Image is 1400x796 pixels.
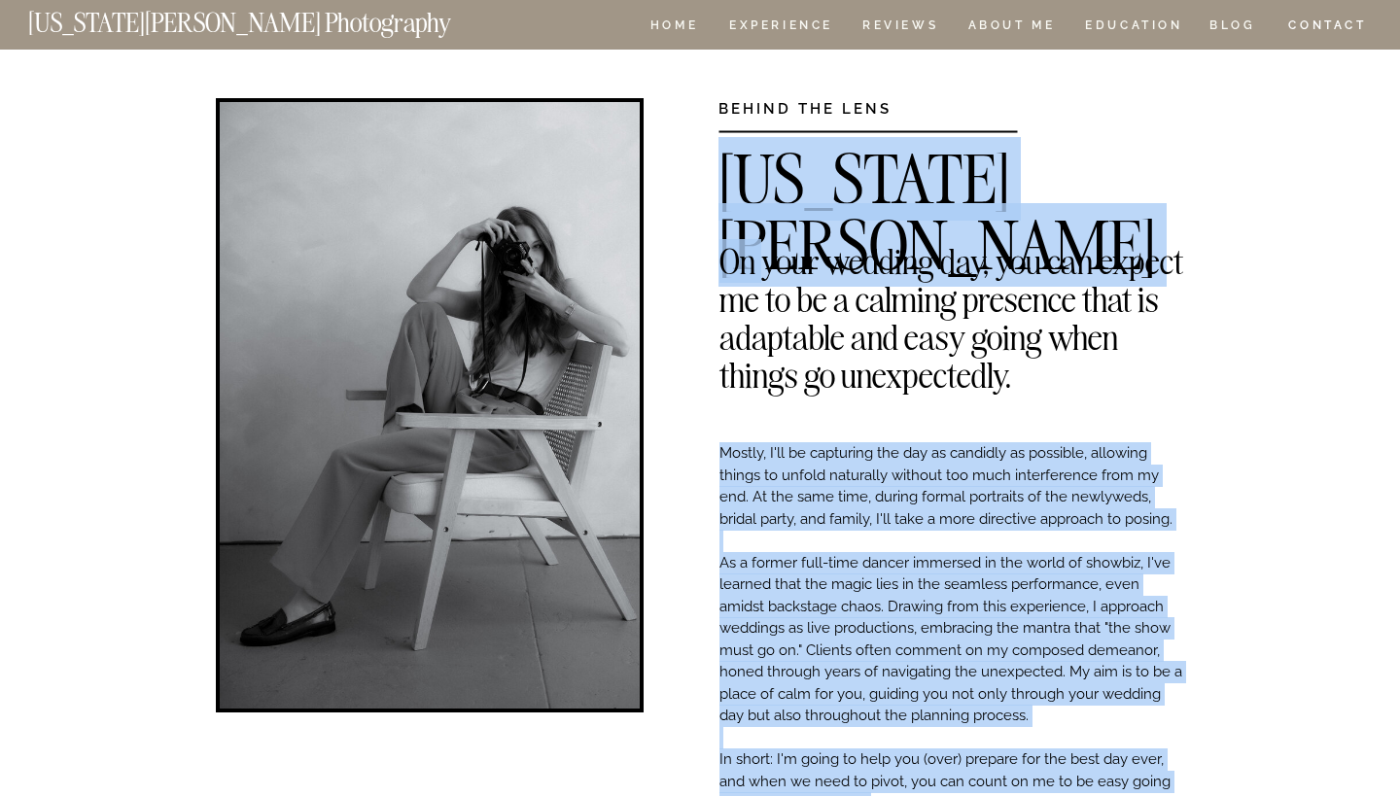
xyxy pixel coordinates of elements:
[967,19,1056,36] a: ABOUT ME
[718,98,957,113] h3: BEHIND THE LENS
[1083,19,1185,36] a: EDUCATION
[862,19,935,36] a: REVIEWS
[28,10,516,26] a: [US_STATE][PERSON_NAME] Photography
[718,147,1184,176] h2: [US_STATE][PERSON_NAME]
[647,19,702,36] a: HOME
[719,242,1184,271] h2: On your wedding day, you can expect me to be a calming presence that is adaptable and easy going ...
[1209,19,1256,36] a: BLOG
[1287,15,1368,36] a: CONTACT
[729,19,831,36] a: Experience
